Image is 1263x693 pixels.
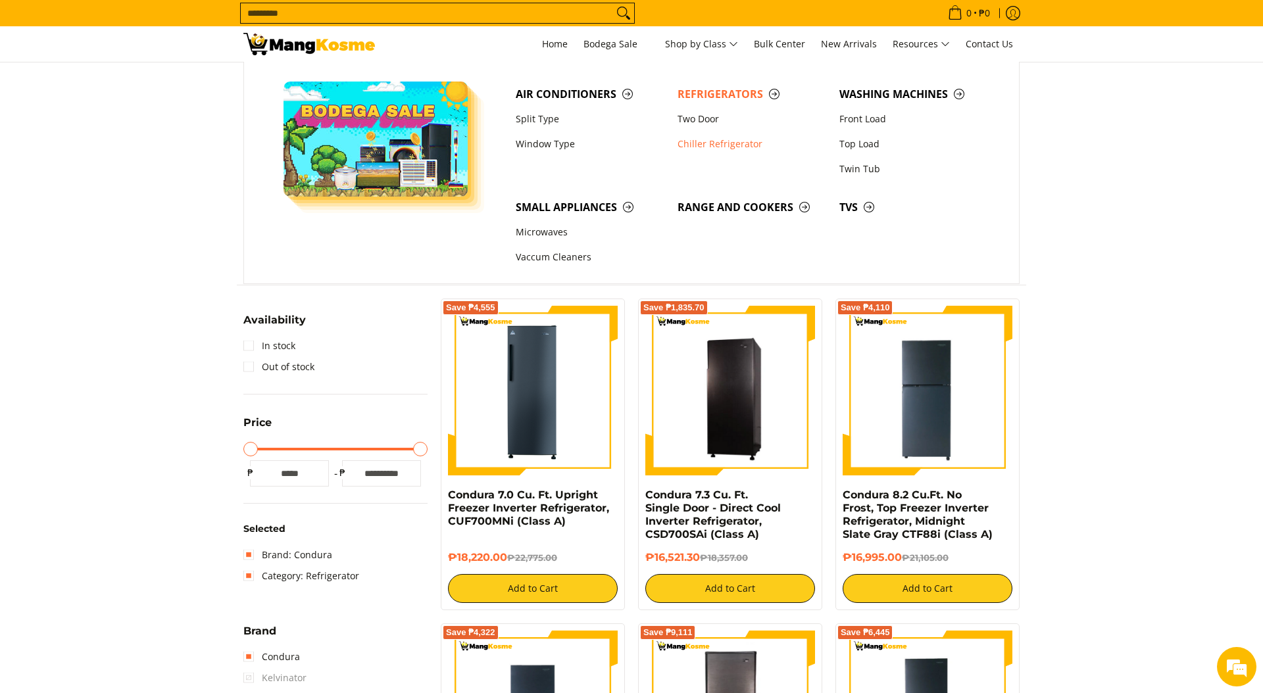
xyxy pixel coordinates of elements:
[335,466,349,479] span: ₱
[243,315,306,335] summary: Open
[841,304,890,312] span: Save ₱4,110
[388,26,1020,62] nav: Main Menu
[821,37,877,50] span: New Arrivals
[509,82,671,107] a: Air Conditioners
[243,315,306,325] span: Availability
[843,306,1012,475] img: Condura 8.2 Cu.Ft. No Frost, Top Freezer Inverter Refrigerator, Midnight Slate Gray CTF88i (Class A)
[814,26,883,62] a: New Arrivals
[843,551,1012,564] h6: ₱16,995.00
[243,565,359,586] a: Category: Refrigerator
[446,304,495,312] span: Save ₱4,555
[243,335,295,356] a: In stock
[671,82,833,107] a: Refrigerators
[243,356,314,377] a: Out of stock
[243,418,272,438] summary: Open
[448,574,618,603] button: Add to Cart
[747,26,812,62] a: Bulk Center
[542,37,568,50] span: Home
[645,489,781,540] a: Condura 7.3 Cu. Ft. Single Door - Direct Cool Inverter Refrigerator, CSD700SAi (Class A)
[833,107,995,131] a: Front Load
[833,131,995,156] a: Top Load
[216,7,247,38] div: Minimize live chat window
[678,199,826,216] span: Range and Cookers
[577,26,656,62] a: Bodega Sale
[509,195,671,220] a: Small Appliances
[535,26,574,62] a: Home
[243,466,257,479] span: ₱
[516,86,664,103] span: Air Conditioners
[645,551,815,564] h6: ₱16,521.30
[977,9,992,18] span: ₱0
[665,36,738,53] span: Shop by Class
[243,626,276,636] span: Brand
[886,26,956,62] a: Resources
[509,220,671,245] a: Microwaves
[243,33,375,55] img: Bodega Sale Refrigerator l Mang Kosme: Home Appliances Warehouse Sale Chiller Refrigerator
[843,574,1012,603] button: Add to Cart
[671,195,833,220] a: Range and Cookers
[509,245,671,270] a: Vaccum Cleaners
[243,667,307,688] span: Kelvinator
[843,489,993,540] a: Condura 8.2 Cu.Ft. No Frost, Top Freezer Inverter Refrigerator, Midnight Slate Gray CTF88i (Class A)
[516,199,664,216] span: Small Appliances
[446,629,495,636] span: Save ₱4,322
[833,156,995,181] a: Twin Tub
[959,26,1020,62] a: Contact Us
[243,626,276,646] summary: Open
[448,306,618,475] img: Condura 7.0 Cu. Ft. Upright Freezer Inverter Refrigerator, CUF700MNi (Class A)
[839,86,988,103] span: Washing Machines
[583,36,649,53] span: Bodega Sale
[243,418,272,428] span: Price
[839,199,988,216] span: TVs
[448,489,609,527] a: Condura 7.0 Cu. Ft. Upright Freezer Inverter Refrigerator, CUF700MNi (Class A)
[754,37,805,50] span: Bulk Center
[841,629,890,636] span: Save ₱6,445
[658,26,745,62] a: Shop by Class
[7,359,251,405] textarea: Type your message and hit 'Enter'
[509,107,671,131] a: Split Type
[902,552,949,563] del: ₱21,105.00
[964,9,974,18] span: 0
[613,3,634,23] button: Search
[643,304,705,312] span: Save ₱1,835.70
[243,544,332,565] a: Brand: Condura
[671,131,833,156] a: Chiller Refrigerator
[645,308,815,473] img: Condura 7.3 Cu. Ft. Single Door - Direct Cool Inverter Refrigerator, CSD700SAi (Class A)
[76,166,182,299] span: We're online!
[509,131,671,156] a: Window Type
[833,195,995,220] a: TVs
[671,107,833,131] a: Two Door
[944,6,994,20] span: •
[68,74,221,91] div: Chat with us now
[966,37,1013,50] span: Contact Us
[507,552,557,563] del: ₱22,775.00
[893,36,950,53] span: Resources
[678,86,826,103] span: Refrigerators
[645,574,815,603] button: Add to Cart
[643,629,693,636] span: Save ₱9,111
[284,82,468,197] img: Bodega Sale
[448,551,618,564] h6: ₱18,220.00
[833,82,995,107] a: Washing Machines
[700,552,748,563] del: ₱18,357.00
[243,646,300,667] a: Condura
[243,523,428,535] h6: Selected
